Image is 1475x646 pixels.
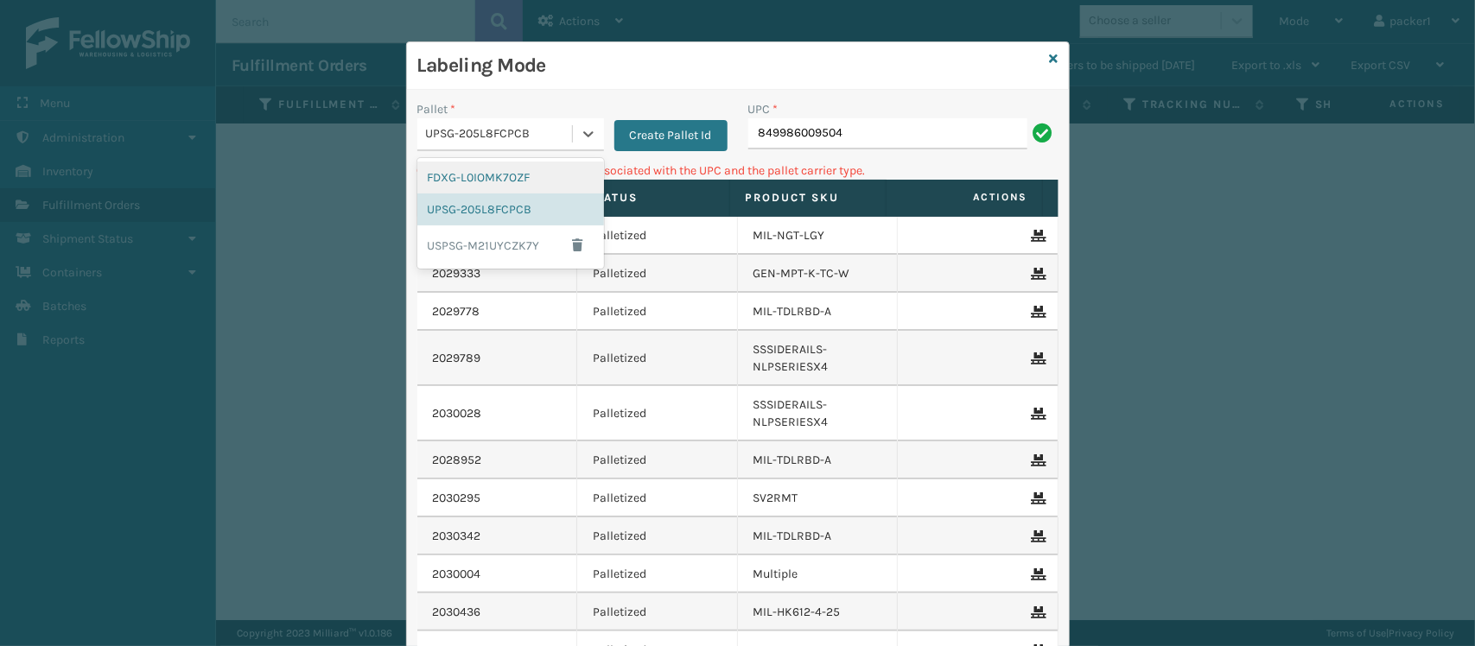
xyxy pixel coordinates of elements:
i: Remove From Pallet [1032,408,1042,420]
a: 2030028 [433,405,482,422]
label: UPC [748,100,779,118]
i: Remove From Pallet [1032,530,1042,542]
i: Remove From Pallet [1032,568,1042,580]
a: 2029789 [433,350,481,367]
h3: Labeling Mode [417,53,1043,79]
div: USPSG-M21UYCZK7Y [417,225,604,265]
label: Status [589,190,714,206]
td: MIL-NGT-LGY [738,217,899,255]
td: MIL-TDLRBD-A [738,517,899,555]
td: Palletized [577,386,738,441]
i: Remove From Pallet [1032,492,1042,504]
a: 2030295 [433,490,481,507]
a: 2030436 [433,604,481,621]
td: MIL-TDLRBD-A [738,441,899,479]
td: SV2RMT [738,479,899,517]
td: Palletized [577,517,738,555]
label: Pallet [417,100,456,118]
td: Palletized [577,441,738,479]
td: GEN-MPT-K-TC-W [738,255,899,293]
div: UPSG-205L8FCPCB [426,125,574,143]
i: Remove From Pallet [1032,352,1042,364]
i: Remove From Pallet [1032,268,1042,280]
td: Palletized [577,555,738,593]
td: Palletized [577,479,738,517]
label: Product SKU [746,190,870,206]
i: Remove From Pallet [1032,606,1042,618]
button: Create Pallet Id [614,120,728,151]
i: Remove From Pallet [1032,230,1042,242]
div: UPSG-205L8FCPCB [417,193,604,225]
td: Palletized [577,217,738,255]
td: Palletized [577,331,738,386]
a: 2029333 [433,265,481,282]
div: FDXG-L0IOMK7OZF [417,161,604,193]
td: Palletized [577,255,738,293]
td: SSSIDERAILS-NLPSERIESX4 [738,331,899,386]
a: 2029778 [433,303,480,320]
a: 2030342 [433,528,481,545]
a: 2030004 [433,566,481,583]
td: Palletized [577,593,738,631]
td: Multiple [738,555,899,593]
td: Palletized [577,293,738,331]
td: MIL-HK612-4-25 [738,593,899,631]
i: Remove From Pallet [1032,454,1042,466]
td: MIL-TDLRBD-A [738,293,899,331]
i: Remove From Pallet [1032,306,1042,318]
td: SSSIDERAILS-NLPSERIESX4 [738,386,899,441]
p: Can't find any fulfillment orders associated with the UPC and the pallet carrier type. [417,161,1059,180]
span: Actions [892,183,1039,212]
a: 2028952 [433,452,482,469]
